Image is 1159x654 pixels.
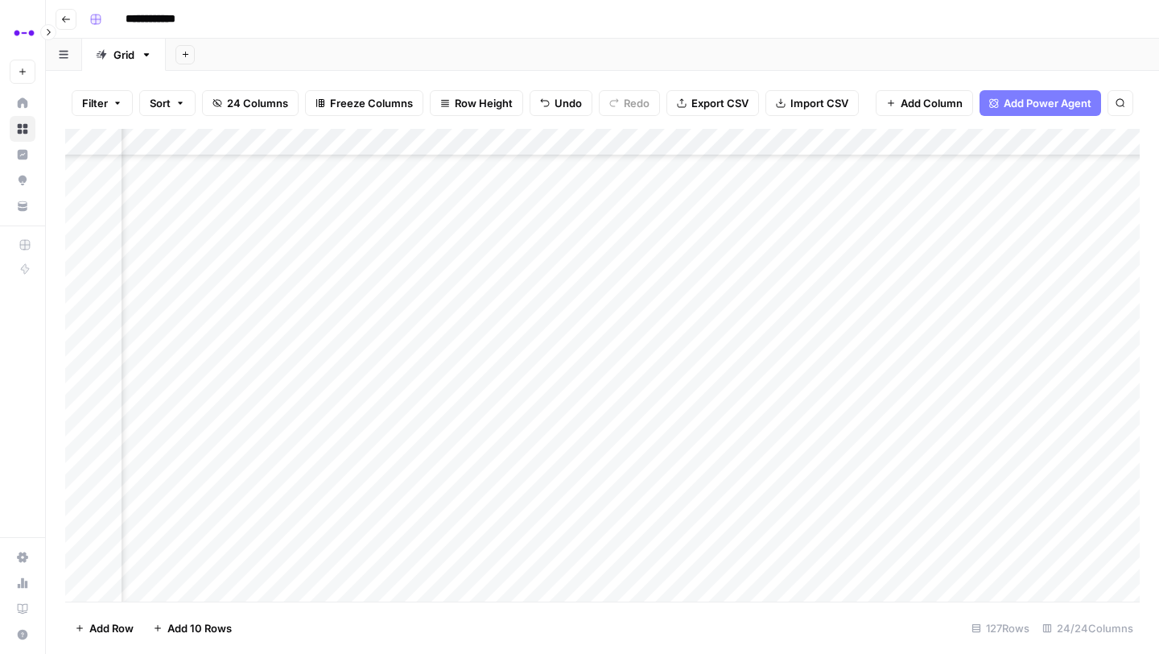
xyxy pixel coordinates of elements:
[139,90,196,116] button: Sort
[430,90,523,116] button: Row Height
[876,90,973,116] button: Add Column
[599,90,660,116] button: Redo
[530,90,592,116] button: Undo
[202,90,299,116] button: 24 Columns
[1036,615,1140,641] div: 24/24 Columns
[10,168,35,193] a: Opportunities
[765,90,859,116] button: Import CSV
[10,622,35,648] button: Help + Support
[455,95,513,111] span: Row Height
[330,95,413,111] span: Freeze Columns
[89,620,134,636] span: Add Row
[72,90,133,116] button: Filter
[10,570,35,596] a: Usage
[1004,95,1091,111] span: Add Power Agent
[10,13,35,53] button: Workspace: Abacum
[150,95,171,111] span: Sort
[227,95,288,111] span: 24 Columns
[980,90,1101,116] button: Add Power Agent
[555,95,582,111] span: Undo
[82,39,166,71] a: Grid
[965,615,1036,641] div: 127 Rows
[790,95,848,111] span: Import CSV
[10,90,35,116] a: Home
[10,142,35,168] a: Insights
[901,95,963,111] span: Add Column
[82,95,108,111] span: Filter
[10,19,39,48] img: Abacum Logo
[305,90,423,116] button: Freeze Columns
[10,116,35,142] a: Browse
[10,544,35,570] a: Settings
[143,615,241,641] button: Add 10 Rows
[666,90,759,116] button: Export CSV
[10,596,35,622] a: Learning Hub
[624,95,650,111] span: Redo
[10,193,35,219] a: Your Data
[65,615,143,641] button: Add Row
[691,95,749,111] span: Export CSV
[167,620,232,636] span: Add 10 Rows
[113,47,134,63] div: Grid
